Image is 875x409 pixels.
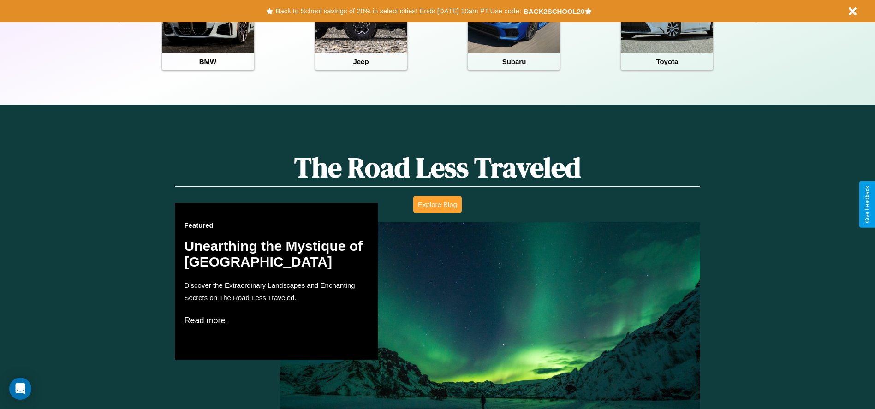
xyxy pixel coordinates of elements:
h2: Unearthing the Mystique of [GEOGRAPHIC_DATA] [184,238,369,270]
p: Discover the Extraordinary Landscapes and Enchanting Secrets on The Road Less Traveled. [184,279,369,304]
div: Give Feedback [864,186,870,223]
button: Back to School savings of 20% in select cities! Ends [DATE] 10am PT.Use code: [273,5,523,18]
p: Read more [184,313,369,328]
h4: Toyota [621,53,713,70]
h4: Jeep [315,53,407,70]
h4: Subaru [468,53,560,70]
button: Explore Blog [413,196,462,213]
div: Open Intercom Messenger [9,378,31,400]
h3: Featured [184,221,369,229]
h4: BMW [162,53,254,70]
h1: The Road Less Traveled [175,148,700,187]
b: BACK2SCHOOL20 [524,7,585,15]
